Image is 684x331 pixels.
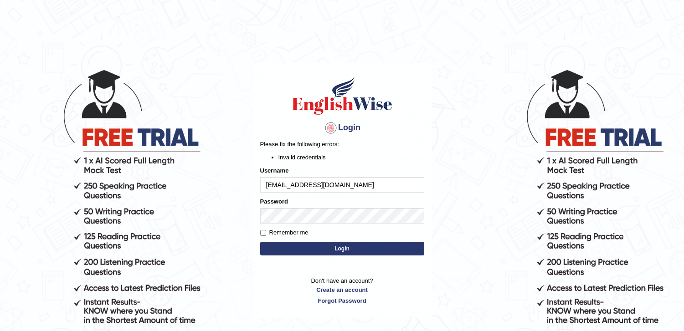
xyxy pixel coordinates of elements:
[260,276,424,305] p: Don't have an account?
[260,296,424,305] a: Forgot Password
[260,140,424,148] p: Please fix the following errors:
[260,230,266,236] input: Remember me
[260,121,424,135] h4: Login
[278,153,424,162] li: Invalid credentials
[290,75,394,116] img: Logo of English Wise sign in for intelligent practice with AI
[260,166,289,175] label: Username
[260,242,424,255] button: Login
[260,285,424,294] a: Create an account
[260,228,309,237] label: Remember me
[260,197,288,206] label: Password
